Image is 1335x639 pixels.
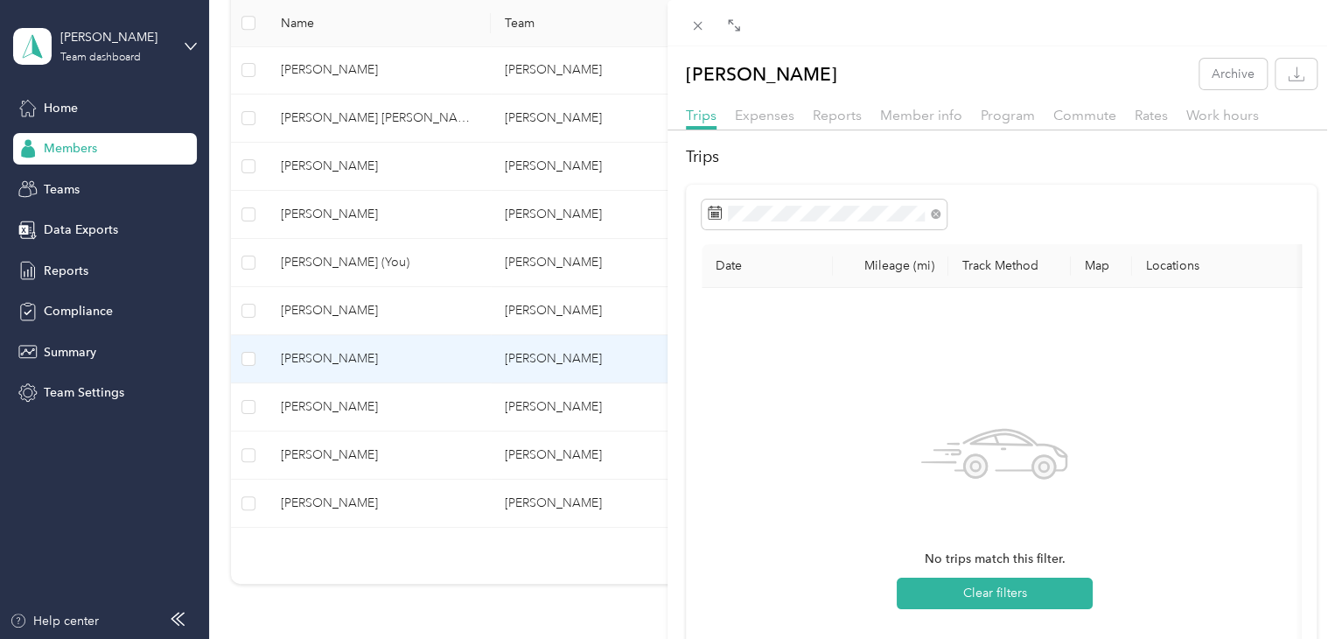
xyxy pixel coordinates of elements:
span: Rates [1135,107,1168,123]
iframe: Everlance-gr Chat Button Frame [1237,541,1335,639]
span: Program [981,107,1035,123]
th: Date [702,244,833,288]
span: Member info [880,107,962,123]
span: Reports [813,107,862,123]
th: Map [1071,244,1132,288]
span: Commute [1053,107,1116,123]
span: Expenses [735,107,794,123]
span: Trips [686,107,716,123]
th: Mileage (mi) [833,244,948,288]
span: No trips match this filter. [925,550,1066,569]
p: [PERSON_NAME] [686,59,837,89]
span: Work hours [1186,107,1259,123]
button: Archive [1199,59,1267,89]
h2: Trips [686,145,1317,169]
th: Track Method [948,244,1071,288]
button: Clear filters [897,578,1093,609]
